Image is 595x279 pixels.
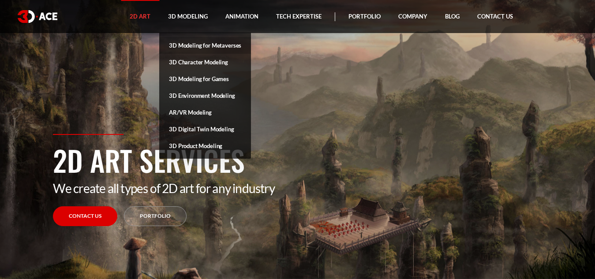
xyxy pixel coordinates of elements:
a: 3D Modeling for Games [159,71,251,87]
a: Portfolio [124,206,187,226]
a: 3D Environment Modeling [159,87,251,104]
a: 3D Digital Twin Modeling [159,121,251,138]
a: 3D Product Modeling [159,138,251,154]
p: We create all types of 2D art for any industry [53,181,543,196]
a: 3D Character Modeling [159,54,251,71]
a: Contact Us [53,206,117,226]
img: logo white [18,10,57,23]
h1: 2D Art Services [53,139,543,181]
a: 3D Modeling for Metaverses [159,37,251,54]
a: AR/VR Modeling [159,104,251,121]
